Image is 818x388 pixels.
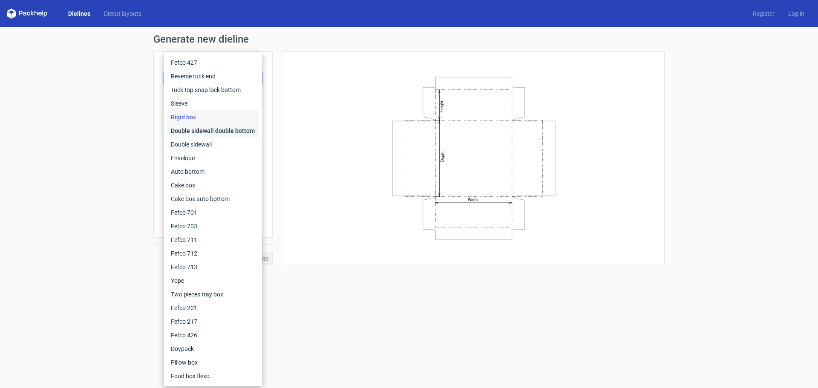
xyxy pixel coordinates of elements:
[167,356,259,369] div: Pillow box
[167,206,259,219] div: Fefco 701
[167,124,259,138] div: Double sidewall double bottom
[167,328,259,342] div: Fefco 426
[167,165,259,178] div: Auto bottom
[61,9,97,18] a: Dielines
[167,56,259,69] div: Fefco 427
[167,247,259,260] div: Fefco 712
[153,34,665,44] h1: Generate new dieline
[167,219,259,233] div: Fefco 703
[439,101,444,112] text: Height
[167,69,259,83] div: Reverse tuck end
[167,97,259,110] div: Sleeve
[167,138,259,151] div: Double sidewall
[167,342,259,356] div: Doypack
[167,287,259,301] div: Two pieces tray box
[167,301,259,315] div: Fefco 201
[167,369,259,383] div: Food box flexo
[167,192,259,206] div: Cake box auto bottom
[468,197,478,202] text: Width
[167,83,259,97] div: Tuck top snap lock bottom
[781,9,811,18] a: Log in
[746,9,781,18] a: Register
[440,151,445,161] text: Depth
[167,274,259,287] div: Yope
[97,9,148,18] a: Diecut layouts
[167,110,259,124] div: Rigid box
[167,233,259,247] div: Fefco 711
[167,178,259,192] div: Cake box
[167,260,259,274] div: Fefco 713
[167,151,259,165] div: Envelope
[167,315,259,328] div: Fefco 217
